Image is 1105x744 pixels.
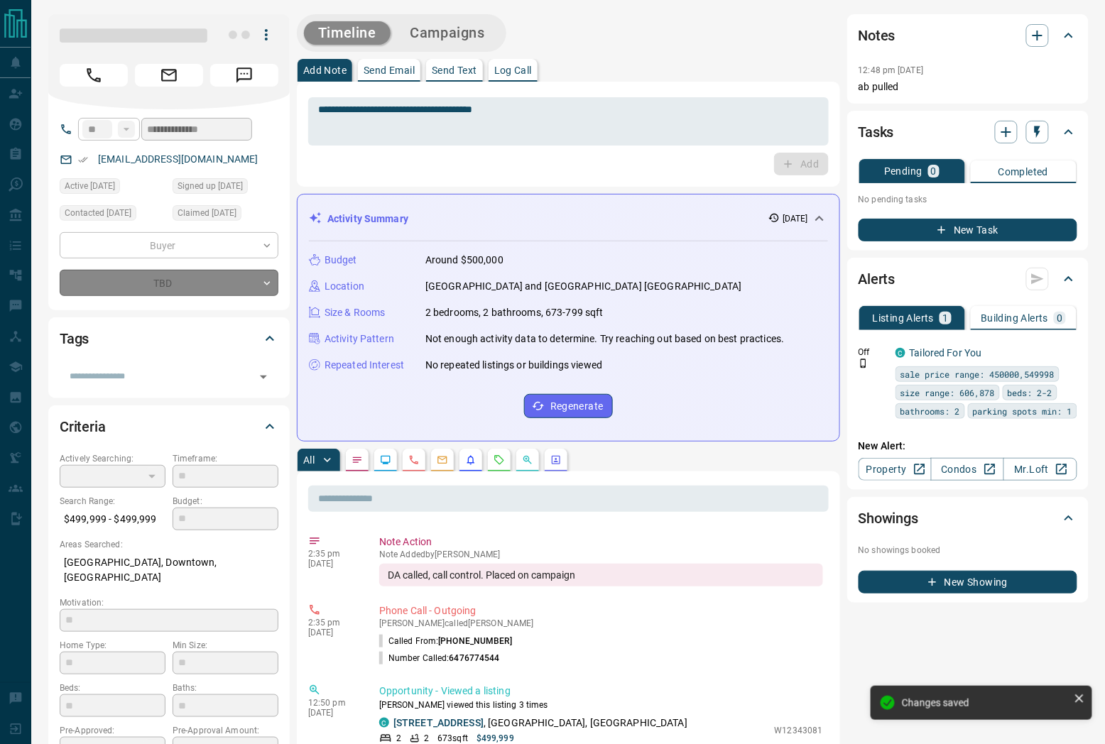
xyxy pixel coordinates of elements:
[425,332,785,346] p: Not enough activity data to determine. Try reaching out based on best practices.
[325,332,394,346] p: Activity Pattern
[210,64,278,87] span: Message
[303,455,315,465] p: All
[379,618,823,628] p: [PERSON_NAME] called [PERSON_NAME]
[859,544,1077,557] p: No showings booked
[524,394,613,418] button: Regenerate
[308,708,358,718] p: [DATE]
[379,652,500,664] p: Number Called:
[379,684,823,699] p: Opportunity - Viewed a listing
[859,346,887,359] p: Off
[859,507,919,530] h2: Showings
[178,179,243,193] span: Signed up [DATE]
[873,313,935,323] p: Listing Alerts
[783,212,808,225] p: [DATE]
[60,322,278,356] div: Tags
[859,262,1077,296] div: Alerts
[308,628,358,638] p: [DATE]
[60,270,278,296] div: TBD
[60,415,106,438] h2: Criteria
[325,305,386,320] p: Size & Rooms
[859,501,1077,535] div: Showings
[981,313,1048,323] p: Building Alerts
[308,618,358,628] p: 2:35 pm
[60,232,278,258] div: Buyer
[859,571,1077,593] button: New Showing
[65,206,131,220] span: Contacted [DATE]
[450,653,500,663] span: 6476774544
[931,458,1004,481] a: Condos
[60,508,165,531] p: $499,999 - $499,999
[309,206,828,232] div: Activity Summary[DATE]
[60,178,165,198] div: Thu Oct 09 2025
[896,348,905,358] div: condos.ca
[859,268,896,290] h2: Alerts
[902,697,1068,709] div: Changes saved
[65,179,115,193] span: Active [DATE]
[325,358,404,373] p: Repeated Interest
[173,639,278,652] p: Min Size:
[859,18,1077,53] div: Notes
[60,64,128,87] span: Call
[425,358,602,373] p: No repeated listings or buildings viewed
[60,538,278,551] p: Areas Searched:
[60,327,89,350] h2: Tags
[931,166,937,176] p: 0
[522,454,533,466] svg: Opportunities
[60,551,278,589] p: [GEOGRAPHIC_DATA], Downtown, [GEOGRAPHIC_DATA]
[900,404,960,418] span: bathrooms: 2
[900,367,1055,381] span: sale price range: 450000,549998
[859,189,1077,210] p: No pending tasks
[775,724,823,737] p: W12343081
[550,454,562,466] svg: Agent Actions
[859,439,1077,454] p: New Alert:
[494,454,505,466] svg: Requests
[308,698,358,708] p: 12:50 pm
[425,253,503,268] p: Around $500,000
[859,80,1077,94] p: ab pulled
[60,452,165,465] p: Actively Searching:
[60,410,278,444] div: Criteria
[379,699,823,711] p: [PERSON_NAME] viewed this listing 3 times
[1057,313,1062,323] p: 0
[425,305,604,320] p: 2 bedrooms, 2 bathrooms, 673-799 sqft
[396,21,499,45] button: Campaigns
[910,347,982,359] a: Tailored For You
[352,454,363,466] svg: Notes
[135,64,203,87] span: Email
[900,385,995,400] span: size range: 606,878
[60,682,165,694] p: Beds:
[173,495,278,508] p: Budget:
[998,167,1049,177] p: Completed
[859,219,1077,241] button: New Task
[380,454,391,466] svg: Lead Browsing Activity
[432,65,477,75] p: Send Text
[859,115,1077,149] div: Tasks
[393,717,484,728] a: [STREET_ADDRESS]
[859,121,894,143] h2: Tasks
[325,279,364,294] p: Location
[379,564,823,586] div: DA called, call control. Placed on campaign
[425,279,742,294] p: [GEOGRAPHIC_DATA] and [GEOGRAPHIC_DATA] [GEOGRAPHIC_DATA]
[254,367,273,387] button: Open
[438,636,512,646] span: [PHONE_NUMBER]
[379,549,823,559] p: Note Added by [PERSON_NAME]
[465,454,477,466] svg: Listing Alerts
[1008,385,1052,400] span: beds: 2-2
[173,452,278,465] p: Timeframe:
[60,495,165,508] p: Search Range:
[173,178,278,198] div: Sat May 30 2020
[859,458,932,481] a: Property
[327,212,408,226] p: Activity Summary
[78,155,88,165] svg: Email Verified
[379,635,512,647] p: Called From:
[308,549,358,559] p: 2:35 pm
[60,205,165,225] div: Thu Oct 09 2025
[379,718,389,728] div: condos.ca
[393,716,687,731] p: , [GEOGRAPHIC_DATA], [GEOGRAPHIC_DATA]
[325,253,357,268] p: Budget
[308,559,358,569] p: [DATE]
[173,205,278,225] div: Thu Oct 09 2025
[859,24,896,47] h2: Notes
[379,535,823,549] p: Note Action
[173,682,278,694] p: Baths:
